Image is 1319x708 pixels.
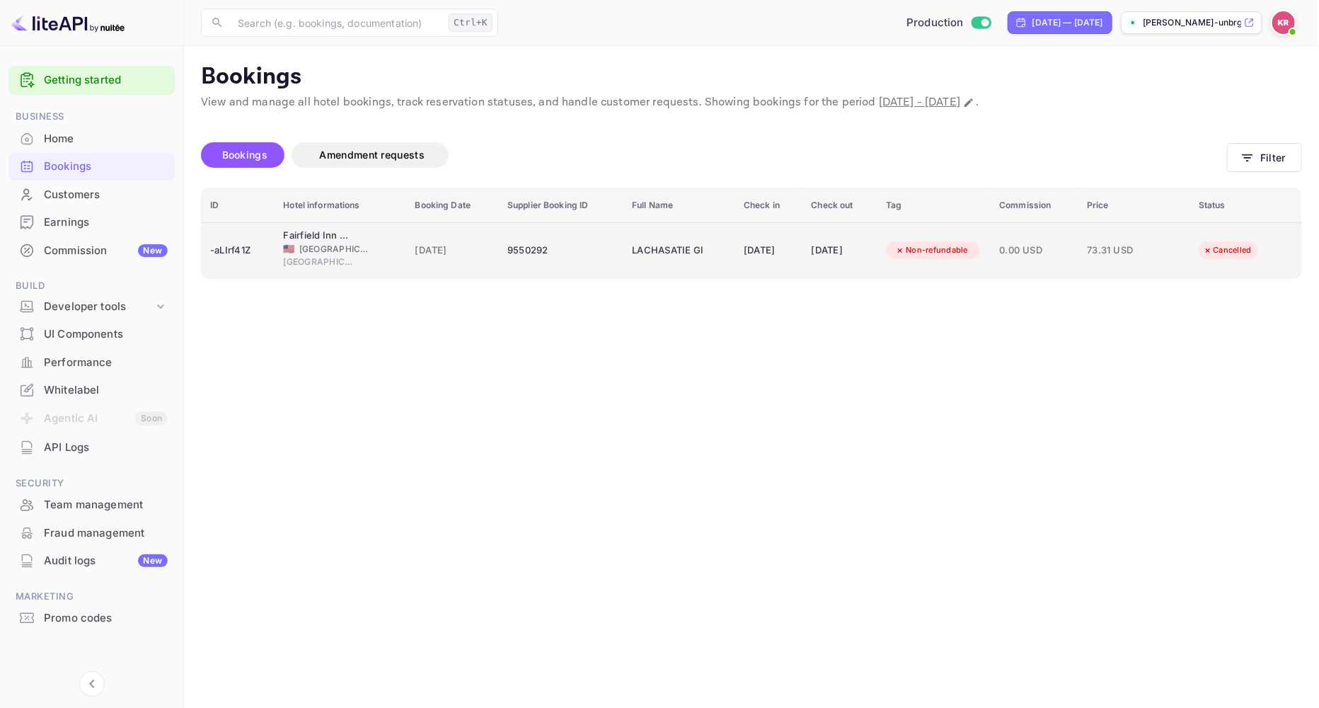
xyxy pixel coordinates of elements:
[283,256,354,268] span: [GEOGRAPHIC_DATA]
[44,187,168,203] div: Customers
[1272,11,1295,34] img: Kobus Roux
[44,159,168,175] div: Bookings
[449,13,493,32] div: Ctrl+K
[201,94,1302,111] p: View and manage all hotel bookings, track reservation statuses, and handle customer requests. Sho...
[222,149,267,161] span: Bookings
[8,209,175,235] a: Earnings
[44,299,154,315] div: Developer tools
[8,434,175,460] a: API Logs
[8,491,175,519] div: Team management
[8,278,175,294] span: Build
[8,153,175,179] a: Bookings
[44,525,168,542] div: Fraud management
[901,15,996,31] div: Switch to Sandbox mode
[1087,243,1158,258] span: 73.31 USD
[8,547,175,573] a: Audit logsNew
[407,188,500,223] th: Booking Date
[8,605,175,631] a: Promo codes
[8,491,175,518] a: Team management
[44,440,168,456] div: API Logs
[632,239,703,262] div: LACHASATIE GRANT
[8,125,175,152] a: Home
[8,237,175,265] div: CommissionNew
[623,188,735,223] th: Full Name
[299,243,370,256] span: [GEOGRAPHIC_DATA]
[44,215,168,231] div: Earnings
[1032,16,1103,29] div: [DATE] — [DATE]
[8,237,175,263] a: CommissionNew
[8,181,175,207] a: Customers
[8,295,175,319] div: Developer tools
[11,11,125,34] img: LiteAPI logo
[8,520,175,547] div: Fraud management
[44,243,168,259] div: Commission
[202,188,1301,278] table: booking table
[8,589,175,605] span: Marketing
[877,188,991,223] th: Tag
[202,188,275,223] th: ID
[44,610,168,627] div: Promo codes
[991,188,1078,223] th: Commission
[138,554,168,567] div: New
[79,671,105,697] button: Collapse navigation
[879,95,960,110] span: [DATE] - [DATE]
[812,239,870,262] div: [DATE]
[8,153,175,181] div: Bookings
[8,349,175,377] div: Performance
[8,349,175,375] a: Performance
[44,553,168,569] div: Audit logs
[962,96,976,110] button: Change date range
[999,243,1070,258] span: 0.00 USD
[735,188,803,223] th: Check in
[8,434,175,462] div: API Logs
[744,239,795,262] div: [DATE]
[415,243,491,258] span: [DATE]
[906,15,964,31] span: Production
[44,326,168,343] div: UI Components
[8,377,175,404] div: Whitelabel
[1190,188,1301,223] th: Status
[44,382,168,399] div: Whitelabel
[44,497,168,513] div: Team management
[8,321,175,348] div: UI Components
[44,72,168,88] a: Getting started
[44,355,168,371] div: Performance
[8,377,175,403] a: Whitelabel
[8,109,175,125] span: Business
[1143,16,1241,29] p: [PERSON_NAME]-unbrg.[PERSON_NAME]...
[8,520,175,546] a: Fraud management
[283,244,294,253] span: United States of America
[210,239,266,262] div: -aLIrf41Z
[8,209,175,236] div: Earnings
[8,321,175,347] a: UI Components
[1194,241,1261,259] div: Cancelled
[229,8,443,37] input: Search (e.g. bookings, documentation)
[44,131,168,147] div: Home
[138,244,168,257] div: New
[201,142,1227,168] div: account-settings tabs
[275,188,406,223] th: Hotel informations
[499,188,623,223] th: Supplier Booking ID
[803,188,878,223] th: Check out
[1227,143,1302,172] button: Filter
[283,229,354,243] div: Fairfield Inn & Suites Houston Westchase
[8,605,175,632] div: Promo codes
[886,241,977,259] div: Non-refundable
[8,547,175,575] div: Audit logsNew
[1078,188,1190,223] th: Price
[320,149,425,161] span: Amendment requests
[8,181,175,209] div: Customers
[507,239,615,262] div: 9550292
[201,63,1302,91] p: Bookings
[8,476,175,491] span: Security
[8,66,175,95] div: Getting started
[8,125,175,153] div: Home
